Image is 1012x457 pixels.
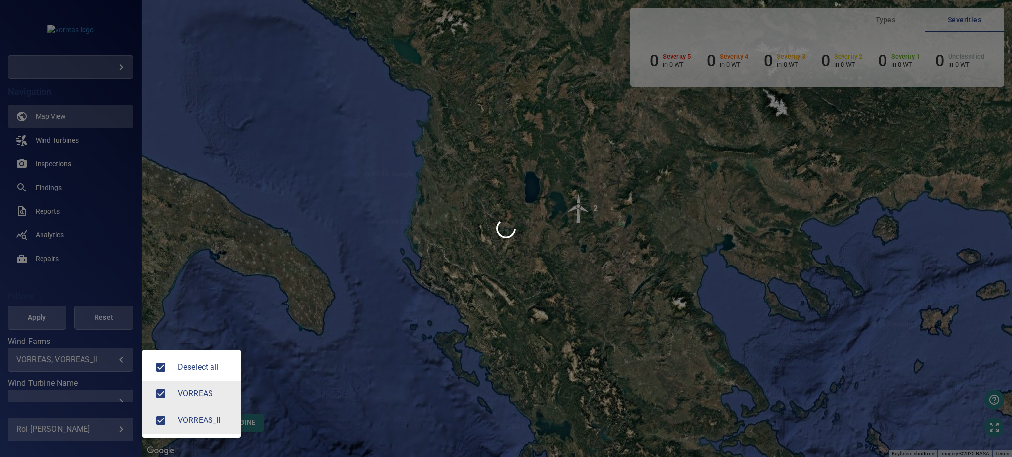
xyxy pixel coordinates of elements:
span: VORREAS [178,388,233,400]
ul: VORREAS, VORREAS_II [142,350,241,438]
span: VORREAS [150,383,171,404]
span: Deselect all [178,361,233,373]
div: Wind Farms VORREAS_II [178,415,233,426]
span: VORREAS_II [178,415,233,426]
span: VORREAS_II [150,410,171,431]
div: Wind Farms VORREAS [178,388,233,400]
